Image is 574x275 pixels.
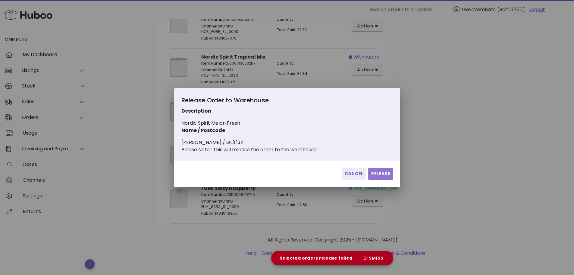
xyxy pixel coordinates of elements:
[358,252,388,264] button: dismiss
[371,171,390,177] span: Release
[181,146,317,153] div: Please Note : This will release the order to the warehouse
[276,255,356,261] div: Selected orders release failed
[368,168,393,180] button: Release
[342,168,366,180] button: Cancel
[181,127,317,134] p: Name / Postcode
[344,171,363,177] span: Cancel
[181,107,317,115] p: Description
[181,95,317,107] div: Release Order to Warehouse
[181,95,317,153] div: Nordic Spirit Melon Fresh [PERSON_NAME] / GL3 1JZ
[363,255,384,261] span: dismiss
